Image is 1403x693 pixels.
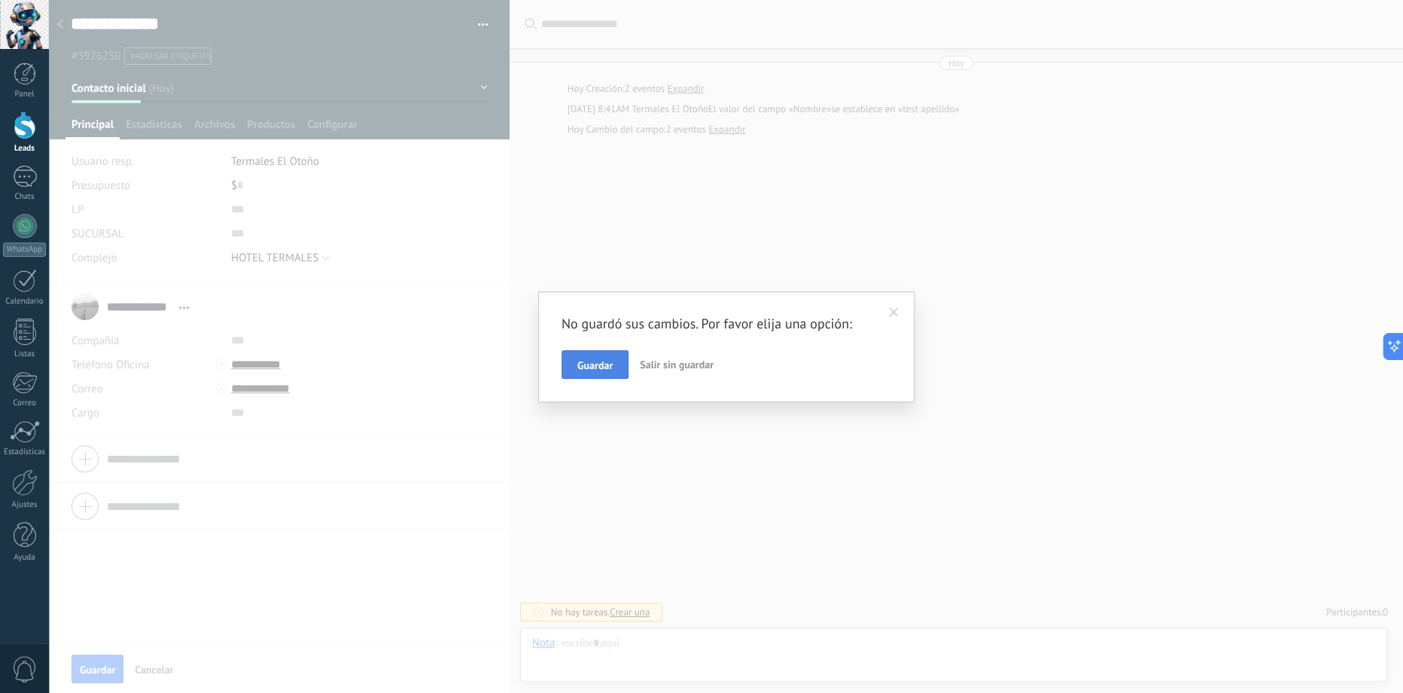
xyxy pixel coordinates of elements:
div: Correo [3,398,47,408]
div: Ajustes [3,500,47,510]
div: Calendario [3,297,47,307]
button: Guardar [562,350,628,379]
span: Salir sin guardar [640,358,714,371]
div: WhatsApp [3,243,46,257]
div: Chats [3,192,47,202]
button: Salir sin guardar [634,350,720,379]
span: Guardar [577,360,613,371]
div: Listas [3,350,47,359]
div: Leads [3,144,47,154]
div: Panel [3,90,47,99]
h2: No guardó sus cambios. Por favor elija una opción: [562,315,876,333]
div: Ayuda [3,553,47,563]
div: Estadísticas [3,447,47,457]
